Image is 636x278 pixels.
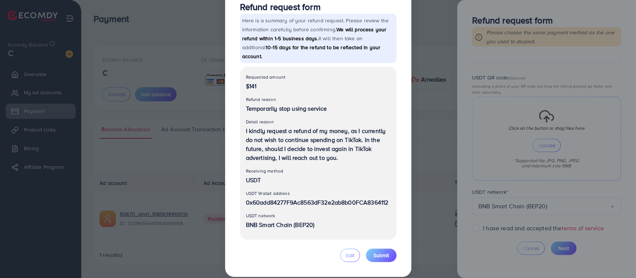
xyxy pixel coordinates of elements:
[246,189,390,198] p: USDT Wallet address
[246,126,390,162] p: I kindly request a refund of my money, as I currently do not wish to continue spending on TikTok....
[246,73,390,82] p: Requested amount
[604,244,630,272] iframe: Chat
[346,252,354,259] span: Edit
[246,220,390,229] p: BNB Smart Chain (BEP20)
[246,198,390,207] p: 0x60add84277F9Ac8563dF32e2ab8b00FCA8364112
[246,117,390,126] p: Detail reason
[240,14,396,63] p: Here is a summary of your refund request. Please review the information carefully before confirmi...
[242,44,380,60] span: 10-15 days for the refund to be reflected in your account.
[246,176,390,184] p: USDT
[340,249,360,262] button: Edit
[246,82,390,91] p: $141
[246,104,390,113] p: Temporarily stop using service
[246,95,390,104] p: Refund reason
[246,211,390,220] p: USDT network
[242,26,387,42] span: We will process your refund within 1-5 business days.
[373,252,389,259] span: Submit
[246,167,390,176] p: Receiving method
[366,249,396,262] button: Submit
[240,1,396,12] h3: Refund request form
